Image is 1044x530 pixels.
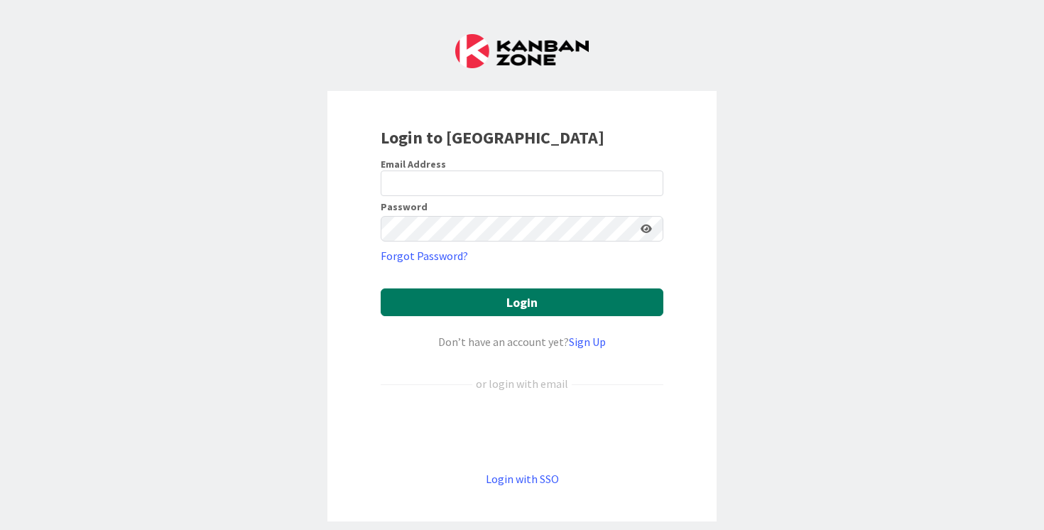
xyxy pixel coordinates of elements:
[381,202,428,212] label: Password
[381,288,663,316] button: Login
[569,335,606,349] a: Sign Up
[381,333,663,350] div: Don’t have an account yet?
[381,247,468,264] a: Forgot Password?
[381,126,604,148] b: Login to [GEOGRAPHIC_DATA]
[374,416,670,447] iframe: Sign in with Google Button
[381,158,446,171] label: Email Address
[486,472,559,486] a: Login with SSO
[472,375,572,392] div: or login with email
[455,34,589,68] img: Kanban Zone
